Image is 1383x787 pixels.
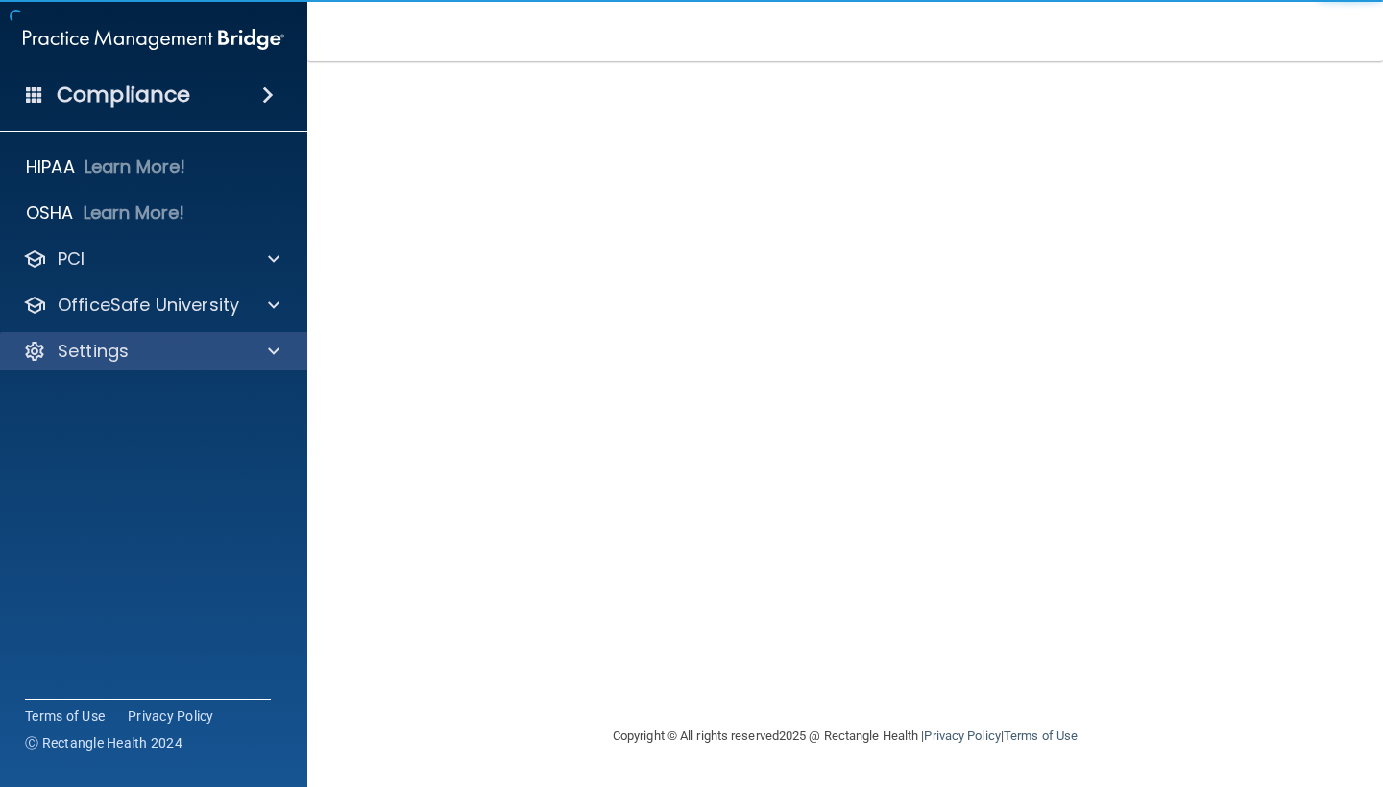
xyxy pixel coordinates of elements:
a: Terms of Use [1004,728,1078,743]
h4: Compliance [57,82,190,108]
a: Privacy Policy [924,728,1000,743]
p: Settings [58,340,129,363]
p: OSHA [26,202,74,225]
div: Copyright © All rights reserved 2025 @ Rectangle Health | | [495,705,1196,767]
p: HIPAA [26,155,75,179]
a: OfficeSafe University [23,294,279,317]
p: OfficeSafe University [58,294,239,317]
a: Terms of Use [25,706,105,726]
p: Learn More! [85,155,186,179]
iframe: Drift Widget Chat Controller [1051,651,1360,727]
img: PMB logo [23,20,284,59]
a: PCI [23,248,279,271]
p: Learn More! [84,202,185,225]
a: Privacy Policy [128,706,214,726]
p: PCI [58,248,85,271]
a: Settings [23,340,279,363]
span: Ⓒ Rectangle Health 2024 [25,733,182,752]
